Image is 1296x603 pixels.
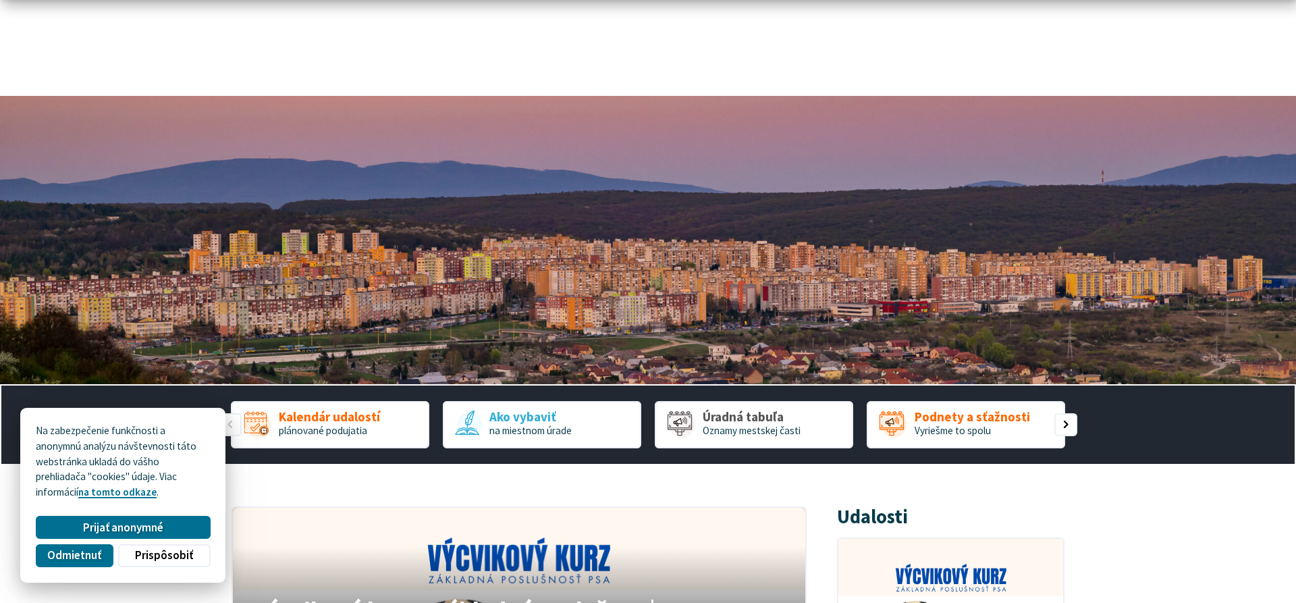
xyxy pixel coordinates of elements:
[489,410,572,424] span: Ako vybaviť
[83,521,163,535] span: Prijať anonymné
[135,548,193,562] span: Prispôsobiť
[36,544,113,567] button: Odmietnuť
[703,424,801,437] span: Oznamy mestskej časti
[36,516,210,539] button: Prijať anonymné
[703,410,801,424] span: Úradná tabuľa
[78,486,157,498] a: na tomto odkaze
[443,401,641,448] div: 2 / 5
[118,544,210,567] button: Prispôsobiť
[36,423,210,500] p: Na zabezpečenie funkčnosti a anonymnú analýzu návštevnosti táto webstránka ukladá do vášho prehli...
[1054,413,1077,436] div: Nasledujúci slajd
[47,548,101,562] span: Odmietnuť
[867,401,1065,448] div: 4 / 5
[655,401,853,448] a: Úradná tabuľa Oznamy mestskej časti
[279,424,367,437] span: plánované podujatia
[837,506,908,527] h3: Udalosti
[218,413,241,436] div: Predošlý slajd
[443,401,641,448] a: Ako vybaviť na miestnom úrade
[279,410,380,424] span: Kalendár udalostí
[231,401,429,448] div: 1 / 5
[915,410,1030,424] span: Podnety a sťažnosti
[867,401,1065,448] a: Podnety a sťažnosti Vyriešme to spolu
[655,401,853,448] div: 3 / 5
[489,424,572,437] span: na miestnom úrade
[915,424,991,437] span: Vyriešme to spolu
[231,401,429,448] a: Kalendár udalostí plánované podujatia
